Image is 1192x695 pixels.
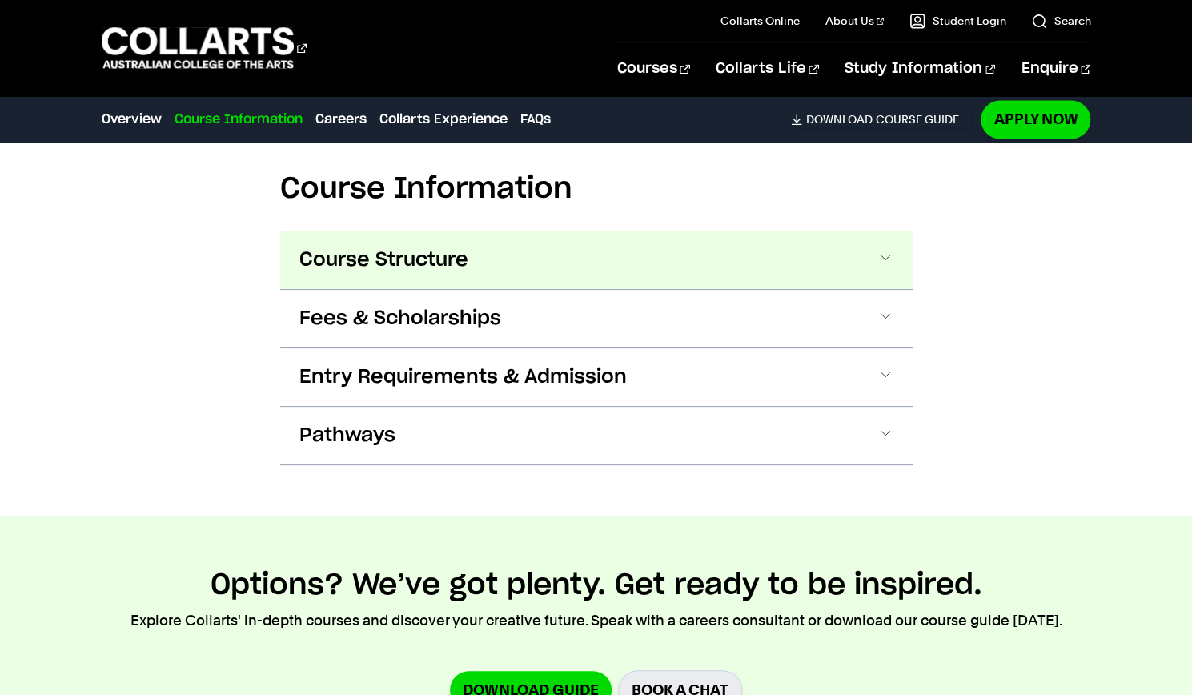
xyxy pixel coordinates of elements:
button: Course Structure [280,231,913,289]
span: Download [805,112,872,127]
h2: Options? We’ve got plenty. Get ready to be inspired. [211,568,982,603]
a: Apply Now [981,100,1090,138]
span: Entry Requirements & Admission [299,364,627,390]
button: Fees & Scholarships [280,290,913,347]
a: FAQs [520,110,551,129]
a: Course Information [175,110,303,129]
a: Courses [617,42,690,95]
span: Course Structure [299,247,468,273]
a: Search [1031,13,1090,29]
a: Collarts Online [720,13,800,29]
a: Enquire [1021,42,1090,95]
a: Collarts Life [716,42,819,95]
button: Entry Requirements & Admission [280,348,913,406]
button: Pathways [280,407,913,464]
a: About Us [825,13,885,29]
a: Collarts Experience [379,110,508,129]
a: Student Login [909,13,1005,29]
div: Go to homepage [102,25,307,70]
span: Fees & Scholarships [299,306,501,331]
h2: Course Information [280,171,913,207]
a: Study Information [845,42,995,95]
span: Pathways [299,423,395,448]
p: Explore Collarts' in-depth courses and discover your creative future. Speak with a careers consul... [130,609,1062,632]
a: Careers [315,110,367,129]
a: Overview [102,110,162,129]
a: DownloadCourse Guide [791,112,971,127]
